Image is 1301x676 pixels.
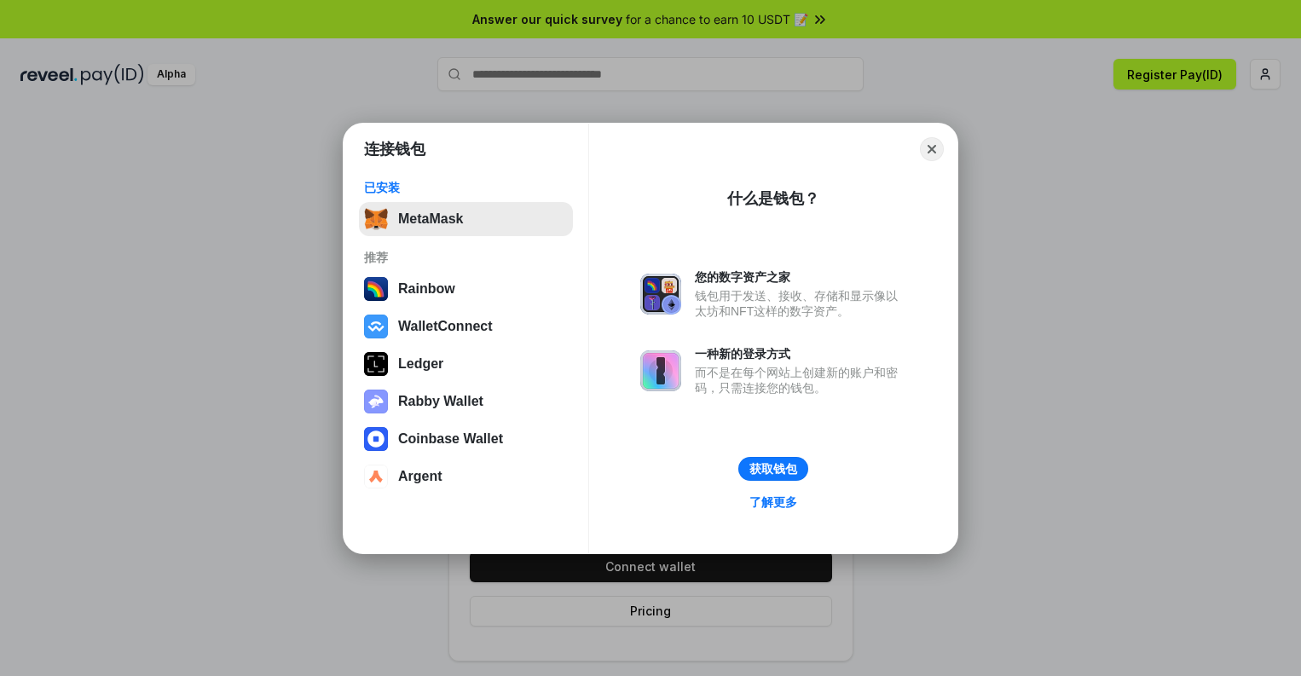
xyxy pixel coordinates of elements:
button: Coinbase Wallet [359,422,573,456]
button: WalletConnect [359,309,573,344]
div: 一种新的登录方式 [695,346,906,361]
div: 而不是在每个网站上创建新的账户和密码，只需连接您的钱包。 [695,365,906,396]
img: svg+xml,%3Csvg%20fill%3D%22none%22%20height%3D%2233%22%20viewBox%3D%220%200%2035%2033%22%20width%... [364,207,388,231]
button: Rainbow [359,272,573,306]
div: Rabby Wallet [398,394,483,409]
div: Ledger [398,356,443,372]
div: 已安装 [364,180,568,195]
img: svg+xml,%3Csvg%20xmlns%3D%22http%3A%2F%2Fwww.w3.org%2F2000%2Fsvg%22%20fill%3D%22none%22%20viewBox... [640,350,681,391]
img: svg+xml,%3Csvg%20xmlns%3D%22http%3A%2F%2Fwww.w3.org%2F2000%2Fsvg%22%20fill%3D%22none%22%20viewBox... [364,390,388,413]
button: MetaMask [359,202,573,236]
img: svg+xml,%3Csvg%20width%3D%2228%22%20height%3D%2228%22%20viewBox%3D%220%200%2028%2028%22%20fill%3D... [364,427,388,451]
button: Argent [359,459,573,494]
img: svg+xml,%3Csvg%20width%3D%2228%22%20height%3D%2228%22%20viewBox%3D%220%200%2028%2028%22%20fill%3D... [364,315,388,338]
img: svg+xml,%3Csvg%20xmlns%3D%22http%3A%2F%2Fwww.w3.org%2F2000%2Fsvg%22%20fill%3D%22none%22%20viewBox... [640,274,681,315]
img: svg+xml,%3Csvg%20width%3D%22120%22%20height%3D%22120%22%20viewBox%3D%220%200%20120%20120%22%20fil... [364,277,388,301]
div: Argent [398,469,442,484]
button: Rabby Wallet [359,384,573,419]
a: 了解更多 [739,491,807,513]
div: Coinbase Wallet [398,431,503,447]
div: Rainbow [398,281,455,297]
img: svg+xml,%3Csvg%20width%3D%2228%22%20height%3D%2228%22%20viewBox%3D%220%200%2028%2028%22%20fill%3D... [364,465,388,488]
div: 推荐 [364,250,568,265]
div: 什么是钱包？ [727,188,819,209]
div: 了解更多 [749,494,797,510]
div: MetaMask [398,211,463,227]
div: 您的数字资产之家 [695,269,906,285]
div: 获取钱包 [749,461,797,477]
button: 获取钱包 [738,457,808,481]
h1: 连接钱包 [364,139,425,159]
button: Close [920,137,944,161]
div: WalletConnect [398,319,493,334]
img: svg+xml,%3Csvg%20xmlns%3D%22http%3A%2F%2Fwww.w3.org%2F2000%2Fsvg%22%20width%3D%2228%22%20height%3... [364,352,388,376]
div: 钱包用于发送、接收、存储和显示像以太坊和NFT这样的数字资产。 [695,288,906,319]
button: Ledger [359,347,573,381]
